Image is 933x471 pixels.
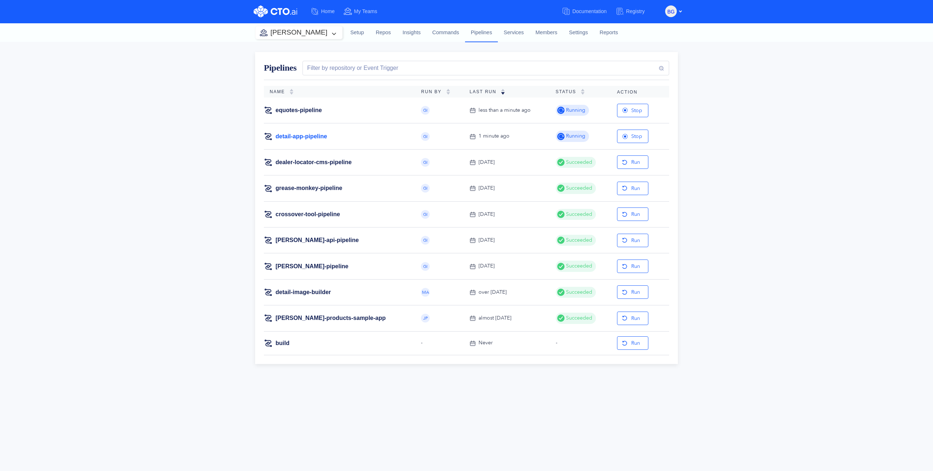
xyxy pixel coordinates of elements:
[479,314,511,322] div: almost [DATE]
[498,23,530,43] a: Services
[565,314,592,322] span: Succeeded
[446,89,450,95] img: sorting-empty.svg
[479,236,495,244] div: [DATE]
[565,236,592,244] span: Succeeded
[617,312,648,325] button: Run
[276,339,289,347] a: build
[276,184,342,192] a: grease-monkey-pipeline
[479,106,531,114] div: less than a minute ago
[276,210,340,218] a: crossover-tool-pipeline
[423,212,428,217] span: GI
[276,106,322,114] a: equotes-pipeline
[617,182,648,195] button: Run
[422,290,429,294] span: MA
[276,288,331,296] a: detail-image-builder
[550,331,611,355] td: -
[665,5,677,17] button: BG
[370,23,397,43] a: Repos
[270,89,289,94] span: Name
[423,316,428,320] span: JP
[423,160,428,165] span: GI
[617,104,648,117] button: Stop
[479,132,510,140] div: 1 minute ago
[426,23,465,43] a: Commands
[617,260,648,273] button: Run
[311,5,343,18] a: Home
[344,23,370,43] a: Setup
[423,238,428,242] span: GI
[611,86,669,98] th: Action
[479,158,495,166] div: [DATE]
[354,8,377,14] span: My Teams
[562,5,615,18] a: Documentation
[479,184,495,192] div: [DATE]
[565,262,592,270] span: Succeeded
[465,23,498,42] a: Pipelines
[565,184,592,192] span: Succeeded
[255,26,342,39] button: [PERSON_NAME]
[617,285,648,299] button: Run
[470,89,501,94] span: Last Run
[617,155,648,169] button: Run
[421,89,446,94] span: Run By
[479,262,495,270] div: [DATE]
[565,210,592,218] span: Succeeded
[565,288,592,296] span: Succeeded
[321,8,335,14] span: Home
[276,262,348,270] a: [PERSON_NAME]-pipeline
[572,8,606,14] span: Documentation
[423,134,428,139] span: GI
[581,89,585,95] img: sorting-empty.svg
[423,186,428,190] span: GI
[530,23,563,43] a: Members
[617,234,648,247] button: Run
[343,5,386,18] a: My Teams
[565,106,585,114] span: Running
[617,336,648,350] button: Run
[479,288,507,296] div: over [DATE]
[479,339,493,347] div: Never
[565,158,592,166] span: Succeeded
[667,6,675,17] span: BG
[501,89,505,95] img: sorting-down.svg
[616,5,653,18] a: Registry
[626,8,645,14] span: Registry
[397,23,426,43] a: Insights
[617,130,648,143] button: Stop
[563,23,594,43] a: Settings
[254,5,297,17] img: CTO.ai Logo
[276,314,386,322] a: [PERSON_NAME]-products-sample-app
[415,331,464,355] td: -
[423,264,428,269] span: GI
[565,132,585,140] span: Running
[276,158,352,166] a: dealer-locator-cms-pipeline
[594,23,624,43] a: Reports
[304,64,398,72] div: Filter by repository or Event Trigger
[276,236,359,244] a: [PERSON_NAME]-api-pipeline
[276,132,327,140] a: detail-app-pipeline
[289,89,294,95] img: sorting-empty.svg
[423,108,428,112] span: GI
[556,89,581,94] span: Status
[264,63,297,72] span: Pipelines
[617,207,648,221] button: Run
[479,210,495,218] div: [DATE]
